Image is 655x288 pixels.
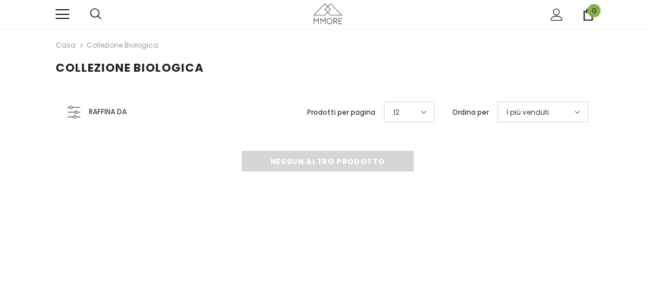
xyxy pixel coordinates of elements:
label: Prodotti per pagina [307,107,375,118]
span: Raffina da [89,106,127,118]
img: Casi MMORE [313,3,342,24]
label: Ordina per [452,107,489,118]
span: 12 [393,107,399,118]
span: Collezione biologica [56,60,204,76]
a: Collezione biologica [87,40,158,50]
a: Casa [56,38,76,52]
span: 0 [587,4,601,17]
a: 0 [582,9,594,21]
span: I più venduti [507,107,549,118]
